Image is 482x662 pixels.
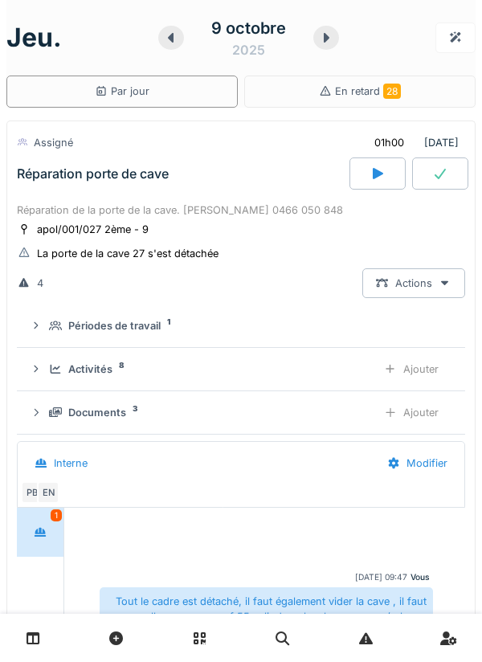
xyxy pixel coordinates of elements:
div: 9 octobre [211,16,286,40]
div: Ajouter [370,354,452,384]
div: Documents [68,405,126,420]
div: 1 [51,509,62,521]
div: 4 [37,276,43,291]
div: La porte de la cave 27 s'est détachée [37,246,219,261]
div: PB [21,481,43,504]
summary: Activités8Ajouter [23,354,459,384]
div: [DATE] [361,128,465,157]
div: Réparation de la porte de la cave. [PERSON_NAME] 0466 050 848 [17,202,465,218]
div: Activités [68,362,112,377]
div: 01h00 [374,135,404,150]
h1: jeu. [6,22,62,53]
span: En retard [335,85,401,97]
div: Interne [54,456,88,471]
div: Par jour [95,84,149,99]
div: Modifier [374,448,461,478]
div: Tout le cadre est détaché, il faut également vider la cave , il faut nouvelle serrure nemef 55 cy... [100,587,433,647]
div: Vous [411,571,430,583]
div: Assigné [34,135,73,150]
summary: Documents3Ajouter [23,398,459,427]
div: Actions [362,268,465,298]
div: [DATE] 09:47 [355,571,407,583]
div: 2025 [232,40,265,59]
div: Réparation porte de cave [17,166,169,182]
div: apol/001/027 2ème - 9 [37,222,149,237]
summary: Périodes de travail1 [23,311,459,341]
span: 28 [383,84,401,99]
div: EN [37,481,59,504]
div: Périodes de travail [68,318,161,333]
div: Ajouter [370,398,452,427]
